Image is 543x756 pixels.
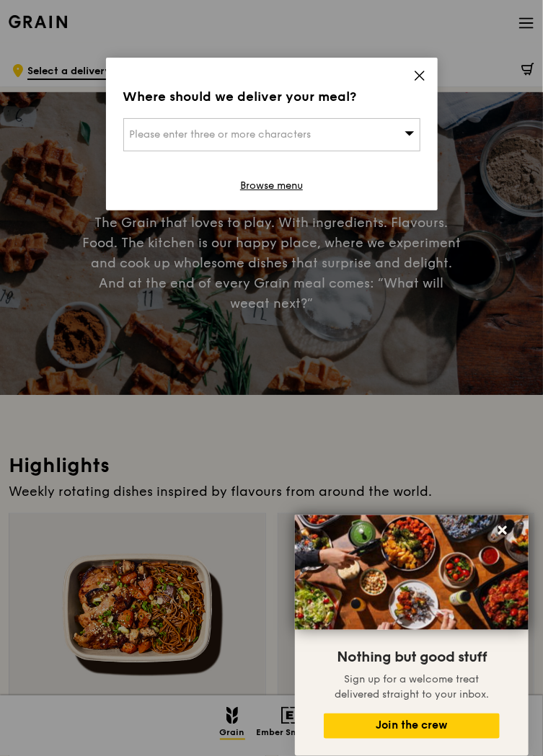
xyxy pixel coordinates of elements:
[240,179,303,193] a: Browse menu
[335,674,489,701] span: Sign up for a welcome treat delivered straight to your inbox.
[324,713,500,739] button: Join the crew
[123,86,420,107] div: Where should we deliver your meal?
[295,515,529,630] img: DSC07876-Edit02-Large.jpeg
[130,128,312,141] span: Please enter three or more characters
[491,519,514,542] button: Close
[337,649,487,667] span: Nothing but good stuff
